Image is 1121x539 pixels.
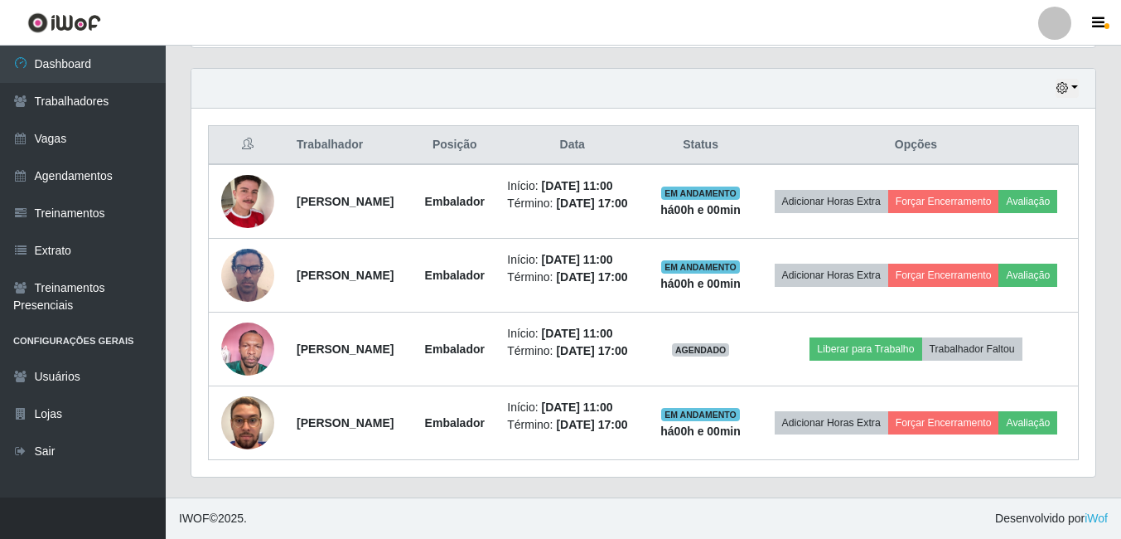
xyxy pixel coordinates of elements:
time: [DATE] 11:00 [542,401,613,414]
span: © 2025 . [179,510,247,527]
strong: [PERSON_NAME] [297,195,394,208]
span: EM ANDAMENTO [661,187,740,200]
li: Início: [507,251,637,269]
span: Desenvolvido por [995,510,1108,527]
strong: Embalador [425,269,485,282]
span: EM ANDAMENTO [661,260,740,274]
button: Avaliação [998,190,1057,213]
button: Forçar Encerramento [888,264,999,287]
strong: há 00 h e 00 min [660,203,741,216]
time: [DATE] 17:00 [556,418,627,431]
time: [DATE] 17:00 [556,270,627,284]
th: Opções [754,126,1079,165]
strong: [PERSON_NAME] [297,342,394,356]
span: EM ANDAMENTO [661,408,740,421]
th: Status [647,126,754,165]
button: Avaliação [998,264,1057,287]
img: 1753956520242.jpeg [221,313,274,384]
strong: há 00 h e 00 min [660,277,741,290]
button: Adicionar Horas Extra [775,264,888,287]
span: IWOF [179,512,210,525]
button: Adicionar Horas Extra [775,411,888,435]
img: 1753900097515.jpeg [221,376,274,470]
button: Liberar para Trabalho [809,337,921,361]
time: [DATE] 11:00 [542,327,613,340]
li: Início: [507,399,637,416]
img: 1754590327349.jpeg [221,154,274,249]
button: Forçar Encerramento [888,190,999,213]
li: Término: [507,416,637,434]
img: 1747233216515.jpeg [221,240,274,310]
a: iWof [1085,512,1108,525]
th: Data [497,126,647,165]
strong: [PERSON_NAME] [297,416,394,430]
button: Adicionar Horas Extra [775,190,888,213]
li: Início: [507,325,637,342]
time: [DATE] 11:00 [542,179,613,192]
img: CoreUI Logo [27,12,101,33]
time: [DATE] 11:00 [542,253,613,266]
th: Trabalhador [287,126,412,165]
li: Início: [507,177,637,195]
button: Avaliação [998,411,1057,435]
li: Término: [507,195,637,212]
time: [DATE] 17:00 [556,197,627,210]
button: Forçar Encerramento [888,411,999,435]
th: Posição [412,126,497,165]
strong: Embalador [425,342,485,356]
li: Término: [507,342,637,360]
strong: Embalador [425,195,485,208]
strong: Embalador [425,416,485,430]
time: [DATE] 17:00 [556,344,627,357]
li: Término: [507,269,637,286]
strong: há 00 h e 00 min [660,425,741,438]
button: Trabalhador Faltou [922,337,1022,361]
strong: [PERSON_NAME] [297,269,394,282]
span: AGENDADO [672,343,730,357]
